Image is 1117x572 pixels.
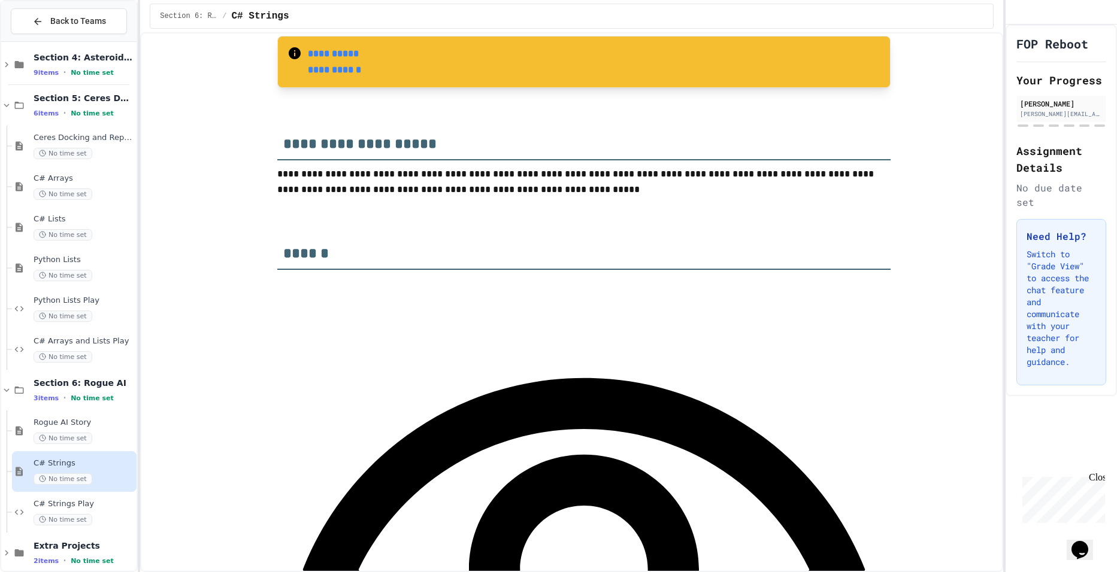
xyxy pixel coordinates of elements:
span: No time set [34,514,92,525]
div: [PERSON_NAME] [1020,98,1103,109]
h2: Assignment Details [1016,142,1106,176]
span: No time set [34,148,92,159]
span: No time set [34,311,92,322]
h2: Your Progress [1016,72,1106,89]
span: 6 items [34,109,59,117]
span: • [63,68,66,77]
span: No time set [71,557,114,565]
span: Back to Teams [50,15,106,28]
span: Section 4: Asteroid Belt [34,52,134,63]
span: • [63,393,66,403]
span: No time set [71,394,114,402]
span: C# Strings [34,458,134,468]
span: Python Lists Play [34,296,134,306]
span: No time set [34,270,92,281]
span: Ceres Docking and Repairs Story [34,133,134,143]
div: [PERSON_NAME][EMAIL_ADDRESS][PERSON_NAME][DOMAIN_NAME] [1020,109,1103,118]
h1: FOP Reboot [1016,35,1088,52]
span: No time set [34,229,92,241]
span: No time set [34,473,92,485]
button: Back to Teams [11,8,127,34]
p: Switch to "Grade View" to access the chat feature and communicate with your teacher for help and ... [1027,248,1096,368]
div: No due date set [1016,181,1106,209]
span: Python Lists [34,255,134,265]
h3: Need Help? [1027,229,1096,244]
span: 3 items [34,394,59,402]
span: No time set [34,433,92,444]
iframe: chat widget [1018,472,1105,523]
span: • [63,556,66,565]
span: / [222,11,226,21]
span: No time set [34,188,92,200]
span: No time set [71,109,114,117]
span: 9 items [34,69,59,77]
span: C# Arrays and Lists Play [34,336,134,346]
span: C# Arrays [34,174,134,184]
span: C# Strings [231,9,289,23]
span: Section 6: Rogue AI [160,11,217,21]
span: No time set [34,351,92,363]
div: Chat with us now!Close [5,5,83,76]
span: Extra Projects [34,540,134,551]
iframe: chat widget [1067,524,1105,560]
span: 2 items [34,557,59,565]
span: C# Lists [34,214,134,224]
span: Section 6: Rogue AI [34,378,134,388]
span: Rogue AI Story [34,418,134,428]
span: Section 5: Ceres Docking and Repairs [34,93,134,104]
span: C# Strings Play [34,499,134,509]
span: • [63,108,66,118]
span: No time set [71,69,114,77]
